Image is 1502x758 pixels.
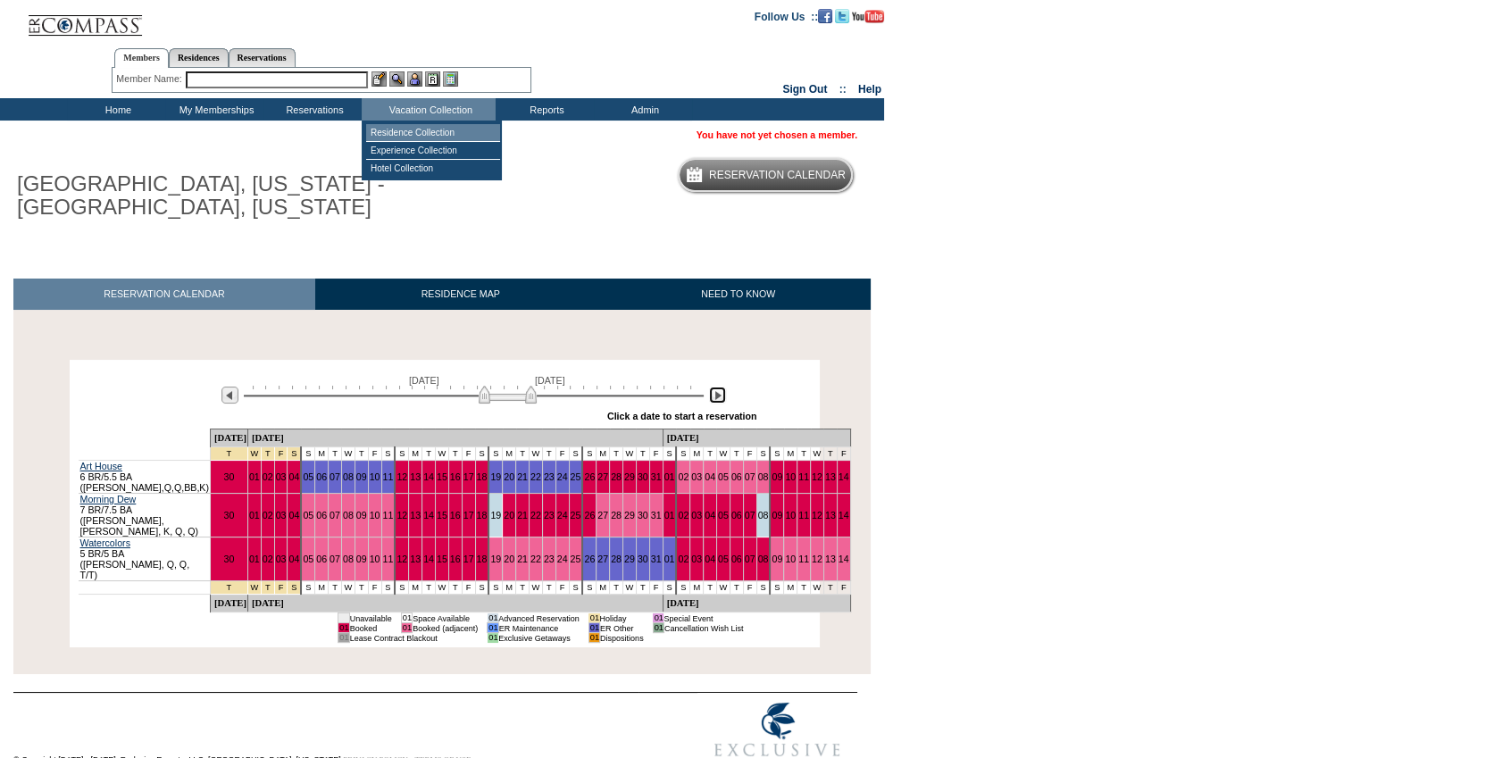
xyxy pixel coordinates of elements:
[825,554,836,564] a: 13
[584,554,595,564] a: 26
[80,461,122,471] a: Art House
[249,471,260,482] a: 01
[341,447,355,461] td: W
[837,447,850,461] td: F
[663,581,676,595] td: S
[477,471,488,482] a: 18
[571,510,581,521] a: 25
[569,581,582,595] td: S
[450,510,461,521] a: 16
[488,623,498,633] td: 01
[362,98,496,121] td: Vacation Collection
[477,510,488,521] a: 18
[557,554,568,564] a: 24
[704,581,717,595] td: T
[663,447,676,461] td: S
[370,554,380,564] a: 10
[409,447,422,461] td: M
[743,447,756,461] td: F
[410,510,421,521] a: 13
[835,9,849,23] img: Follow us on Twitter
[663,613,743,623] td: Special Event
[610,581,623,595] td: T
[718,554,729,564] a: 05
[349,623,392,633] td: Booked
[368,447,381,461] td: F
[758,510,769,521] a: 08
[811,447,824,461] td: W
[498,623,580,633] td: ER Maintenance
[691,510,702,521] a: 03
[349,613,392,623] td: Unavailable
[811,581,824,595] td: W
[812,510,822,521] a: 12
[594,98,692,121] td: Admin
[825,471,836,482] a: 13
[448,447,462,461] td: T
[247,581,261,595] td: Independence Day 2026
[504,510,514,521] a: 20
[691,554,702,564] a: 03
[462,581,475,595] td: F
[450,471,461,482] a: 16
[423,471,434,482] a: 14
[490,471,501,482] a: 19
[315,581,329,595] td: M
[624,510,635,521] a: 29
[263,98,362,121] td: Reservations
[530,471,541,482] a: 22
[600,613,644,623] td: Holiday
[697,129,857,140] span: You have not yet chosen a member.
[797,447,811,461] td: T
[366,124,500,142] td: Residence Collection
[823,447,837,461] td: T
[636,581,649,595] td: T
[395,447,408,461] td: S
[758,554,769,564] a: 08
[638,554,648,564] a: 30
[709,170,846,181] h5: Reservation Calendar
[535,375,565,386] span: [DATE]
[772,554,782,564] a: 09
[709,387,726,404] img: Next
[381,581,395,595] td: S
[401,623,412,633] td: 01
[529,581,542,595] td: W
[569,447,582,461] td: S
[636,447,649,461] td: T
[557,510,568,521] a: 24
[584,510,595,521] a: 26
[622,447,636,461] td: W
[425,71,440,87] img: Reservations
[839,554,849,564] a: 14
[782,83,827,96] a: Sign Out
[463,554,474,564] a: 17
[772,510,782,521] a: 09
[407,71,422,87] img: Impersonate
[690,447,704,461] td: M
[588,623,599,633] td: 01
[555,447,569,461] td: F
[263,554,273,564] a: 02
[649,447,663,461] td: F
[607,411,757,421] div: Click a date to start a reservation
[651,471,662,482] a: 31
[315,447,329,461] td: M
[276,510,287,521] a: 03
[330,471,340,482] a: 07
[622,581,636,595] td: W
[437,471,447,482] a: 15
[210,429,247,447] td: [DATE]
[355,581,368,595] td: T
[274,581,288,595] td: Independence Day 2026
[758,471,769,482] a: 08
[79,537,211,581] td: 5 BR/5 BA ([PERSON_NAME], Q, Q, T/T)
[356,554,367,564] a: 09
[504,471,514,482] a: 20
[517,510,528,521] a: 21
[247,447,261,461] td: Independence Day 2026
[691,471,702,482] a: 03
[716,447,730,461] td: W
[316,510,327,521] a: 06
[475,447,488,461] td: S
